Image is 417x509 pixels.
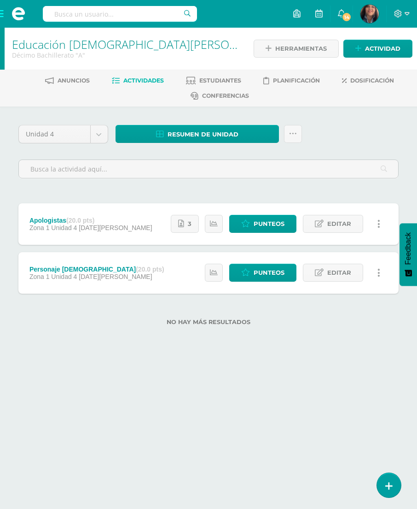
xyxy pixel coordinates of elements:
a: Unidad 4 [19,125,108,143]
img: 4a670a1482afde15e9519be56e5ae8a2.png [360,5,379,23]
span: Punteos [254,215,284,232]
a: Resumen de unidad [116,125,279,143]
span: Punteos [254,264,284,281]
a: Conferencias [191,89,249,103]
a: Dosificación [342,73,394,88]
h1: Educación Cristiana Bach IV [12,38,242,51]
a: Punteos [229,215,296,233]
a: Estudiantes [186,73,241,88]
input: Busca la actividad aquí... [19,160,398,178]
a: Actividad [343,40,412,58]
a: Actividades [112,73,164,88]
a: Educación [DEMOGRAPHIC_DATA][PERSON_NAME] IV [12,36,290,52]
span: Herramientas [275,40,327,57]
span: Zona 1 Unidad 4 [29,273,77,280]
span: Zona 1 Unidad 4 [29,224,77,231]
a: Planificación [263,73,320,88]
strong: (20.0 pts) [136,266,164,273]
span: Planificación [273,77,320,84]
input: Busca un usuario... [43,6,197,22]
div: Décimo Bachillerato 'A' [12,51,242,59]
button: Feedback - Mostrar encuesta [400,223,417,286]
a: Anuncios [45,73,90,88]
span: Conferencias [202,92,249,99]
span: Unidad 4 [26,125,83,143]
span: Actividad [365,40,400,57]
span: Editar [327,264,351,281]
span: Estudiantes [199,77,241,84]
span: [DATE][PERSON_NAME] [79,273,152,280]
a: Punteos [229,264,296,282]
span: Dosificación [350,77,394,84]
span: Feedback [404,232,412,265]
span: [DATE][PERSON_NAME] [79,224,152,231]
a: 3 [171,215,199,233]
div: Personaje [DEMOGRAPHIC_DATA] [29,266,164,273]
label: No hay más resultados [18,319,399,326]
a: Herramientas [254,40,339,58]
span: Anuncios [58,77,90,84]
strong: (20.0 pts) [66,217,94,224]
span: Editar [327,215,351,232]
span: 14 [342,12,352,22]
span: 3 [188,215,191,232]
span: Resumen de unidad [168,126,238,143]
div: Apologistas [29,217,152,224]
span: Actividades [123,77,164,84]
